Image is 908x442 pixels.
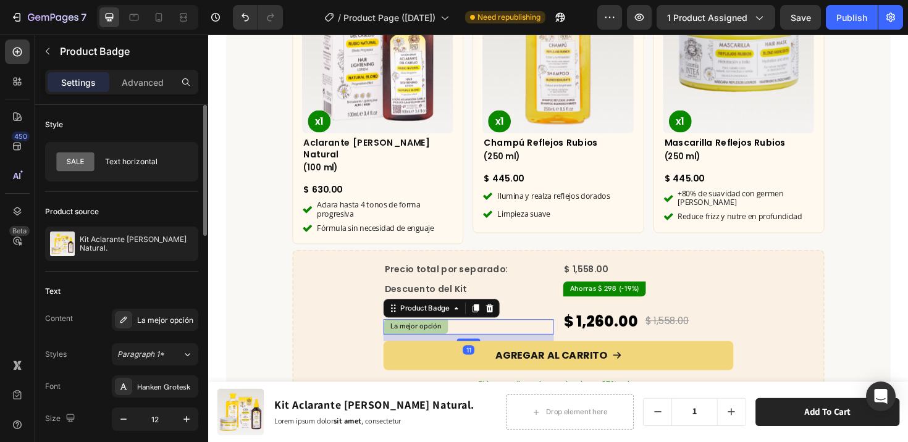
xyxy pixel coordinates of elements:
p: Aclara hasta 4 tonos de forma progresiva [115,175,258,194]
button: Add to cart [579,385,732,415]
div: Product source [45,206,99,217]
div: AGREGAR AL CARRITO [304,333,422,346]
div: $ 1,558.00 [461,293,510,314]
div: Size [45,411,78,427]
strong: Pagas solo [187,285,247,299]
button: 7 [5,5,92,30]
div: Product Badge [201,284,258,295]
p: Ilumina y realza reflejos dorados [306,164,425,178]
div: Publish [836,11,867,24]
span: Precio total por separado: [187,241,317,254]
pre: x1 [488,80,512,103]
div: $ 1,558.00 [376,241,556,255]
pre: Ahorras $ 298 (-19%) [376,261,463,277]
div: Style [45,119,63,130]
div: Text horizontal [105,148,180,176]
p: Kit Aclarante [PERSON_NAME] Natural. [80,235,193,252]
span: Paragraph 1* [117,349,164,360]
div: $ 445.00 [290,143,335,162]
div: Drop element here [357,394,422,404]
div: Hanken Grotesk [137,382,195,393]
div: $ 630.00 [99,154,259,173]
h1: Kit Aclarante [PERSON_NAME] Natural. [69,383,284,401]
pre: x1 [296,80,321,103]
div: 11 [269,329,282,339]
p: Product Badge [60,44,193,59]
div: Add to cart [631,393,680,406]
p: Settings [61,76,96,89]
div: La mejor opción [137,315,195,326]
button: Publish [826,5,878,30]
span: 1 product assigned [667,11,747,24]
span: Need republishing [477,12,540,23]
button: decrement [461,385,490,414]
button: Save [780,5,821,30]
p: Limpieza suave [306,183,425,197]
input: quantity [490,385,539,414]
div: $ 445.00 [482,143,527,162]
p: Lorem ipsum dolor , consectetur [70,404,282,415]
div: Open Intercom Messenger [866,382,896,411]
h2: Aclarante [PERSON_NAME] Natural [99,107,259,133]
button: AGREGAR AL CARRITO [185,324,556,355]
h2: (250 ml) [290,122,335,135]
button: 1 product assigned [657,5,775,30]
span: Save [791,12,811,23]
a: Mascarilla Reflejos Rubios [482,107,642,122]
iframe: Design area [208,35,908,442]
p: Advanced [122,76,164,89]
span: Si te suscribes ahorras hasta un 25% extra [285,364,456,375]
a: Champú Reflejos Rubios [290,107,450,122]
button: Paragraph 1* [112,343,198,365]
p: Fórmula sin necesidad de enguaje [115,200,258,210]
p: +80% de suavidad con germen [PERSON_NAME] [497,164,640,183]
h2: (250 ml) [482,122,527,135]
p: 7 [81,10,86,25]
span: Product Page ([DATE]) [343,11,435,24]
p: Reduce frizz y nutre en profundidad [497,188,640,198]
span: / [338,11,341,24]
img: product feature img [50,231,75,256]
div: Beta [9,226,30,236]
div: Font [45,381,61,392]
pre: x1 [106,80,130,103]
strong: sit amet [132,404,162,414]
div: Styles [45,349,67,360]
span: Descuento del Kit [187,262,274,275]
div: 450 [12,131,30,141]
div: Undo/Redo [233,5,283,30]
div: Content [45,313,73,324]
pre: La mejor opción [185,301,254,317]
div: Text [45,286,61,297]
div: $ 1,260.00 [376,288,456,319]
h2: (100 ml) [99,133,259,147]
button: increment [539,385,569,414]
